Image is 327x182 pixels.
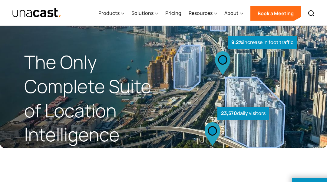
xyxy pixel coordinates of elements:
[12,8,61,18] img: Unacast text logo
[189,1,217,26] div: Resources
[131,9,154,17] div: Solutions
[231,39,243,45] strong: 9.2%
[131,1,158,26] div: Solutions
[98,9,120,17] div: Products
[217,107,269,120] div: daily visitors
[308,10,315,17] img: Search icon
[189,9,213,17] div: Resources
[12,8,61,18] a: home
[24,50,163,171] h1: The Only Complete Suite of Location Intelligence Solutions
[98,1,124,26] div: Products
[250,6,301,21] a: Book a Meeting
[165,1,181,26] a: Pricing
[224,1,243,26] div: About
[224,9,239,17] div: About
[221,110,237,116] strong: 23,570
[228,36,297,49] div: increase in foot traffic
